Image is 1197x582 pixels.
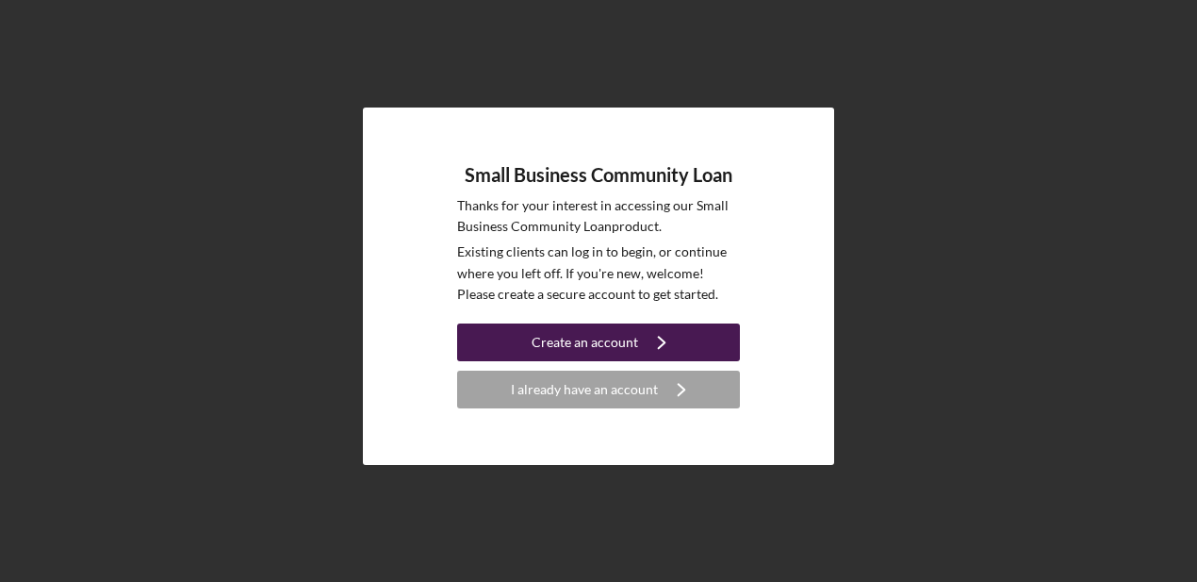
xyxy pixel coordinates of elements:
[51,109,66,125] img: tab_domain_overview_orange.svg
[457,324,740,361] button: Create an account
[30,49,45,64] img: website_grey.svg
[208,111,318,124] div: Keywords by Traffic
[30,30,45,45] img: logo_orange.svg
[511,371,658,408] div: I already have an account
[457,241,740,305] p: Existing clients can log in to begin, or continue where you left off. If you're new, welcome! Ple...
[457,324,740,366] a: Create an account
[532,324,638,361] div: Create an account
[457,195,740,238] p: Thanks for your interest in accessing our Small Business Community Loan product.
[72,111,169,124] div: Domain Overview
[188,109,203,125] img: tab_keywords_by_traffic_grey.svg
[49,49,207,64] div: Domain: [DOMAIN_NAME]
[53,30,92,45] div: v 4.0.25
[457,371,740,408] button: I already have an account
[465,164,732,186] h4: Small Business Community Loan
